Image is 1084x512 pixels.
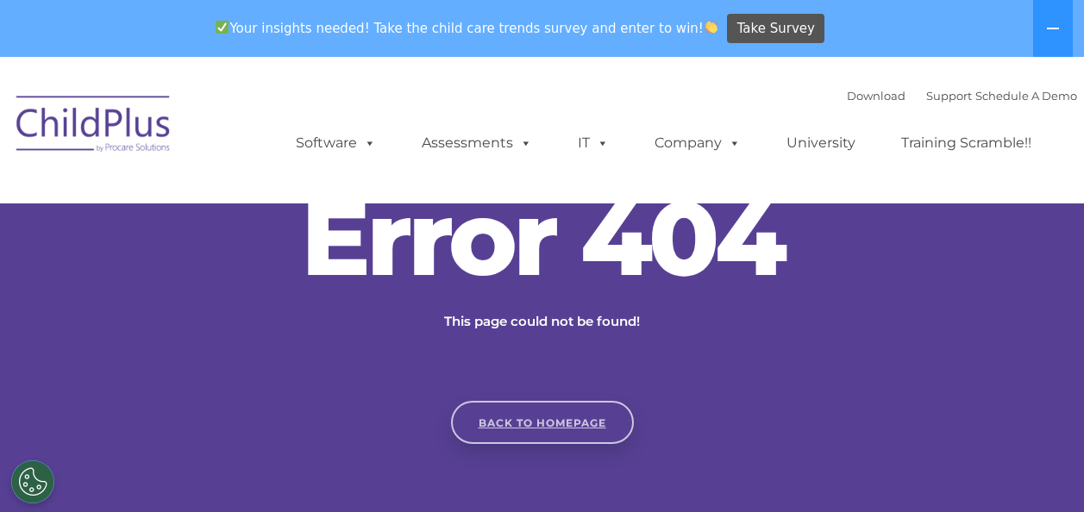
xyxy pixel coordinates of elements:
span: Take Survey [737,14,815,44]
img: ChildPlus by Procare Solutions [8,84,180,170]
a: Back to homepage [451,401,634,444]
a: Assessments [404,126,549,160]
a: Software [279,126,393,160]
span: Your insights needed! Take the child care trends survey and enter to win! [209,11,725,45]
a: Training Scramble!! [884,126,1049,160]
img: ✅ [216,21,229,34]
a: Take Survey [727,14,824,44]
a: IT [561,126,626,160]
font: | [847,89,1077,103]
a: Schedule A Demo [975,89,1077,103]
a: Download [847,89,905,103]
p: This page could not be found! [361,311,724,332]
img: 👏 [705,21,717,34]
a: Support [926,89,972,103]
a: Company [637,126,758,160]
button: Cookies Settings [11,460,54,503]
a: University [769,126,873,160]
h2: Error 404 [284,186,801,290]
